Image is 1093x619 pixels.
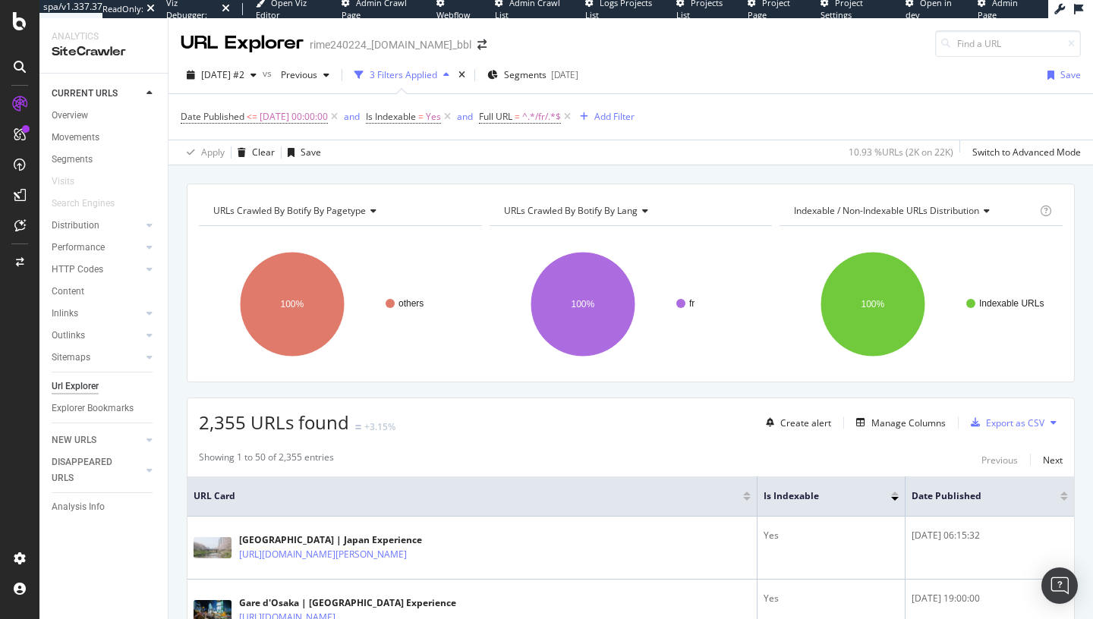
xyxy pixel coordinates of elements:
img: Equal [355,425,361,429]
div: Analysis Info [52,499,105,515]
button: Previous [981,451,1018,469]
button: Segments[DATE] [481,63,584,87]
div: Switch to Advanced Mode [972,146,1081,159]
div: Manage Columns [871,416,946,429]
div: 10.93 % URLs ( 2K on 22K ) [849,146,953,159]
div: and [457,110,473,123]
div: SiteCrawler [52,43,156,61]
text: Indexable URLs [979,298,1044,309]
span: URLs Crawled By Botify By lang [504,204,638,217]
img: main image [194,537,232,558]
div: ReadOnly: [102,3,143,15]
svg: A chart. [199,238,482,370]
div: Apply [201,146,225,159]
div: times [455,68,468,83]
a: Movements [52,130,157,146]
div: CURRENT URLS [52,86,118,102]
button: [DATE] #2 [181,63,263,87]
span: 2,355 URLs found [199,410,349,435]
div: Performance [52,240,105,256]
div: Overview [52,108,88,124]
div: Outlinks [52,328,85,344]
a: Sitemaps [52,350,142,366]
div: Search Engines [52,196,115,212]
div: DISAPPEARED URLS [52,454,128,486]
span: Previous [275,68,317,81]
div: arrow-right-arrow-left [477,39,487,50]
div: Previous [981,454,1018,467]
div: [DATE] [551,68,578,81]
span: Yes [426,106,441,127]
a: Distribution [52,218,142,234]
div: Export as CSV [986,416,1044,429]
a: CURRENT URLS [52,86,142,102]
span: Webflow [436,9,471,20]
div: Url Explorer [52,379,99,394]
div: Next [1043,454,1063,467]
div: Explorer Bookmarks [52,401,134,416]
button: Manage Columns [850,413,946,432]
a: DISAPPEARED URLS [52,454,142,486]
a: NEW URLS [52,432,142,448]
text: 100% [281,299,304,309]
svg: A chart. [780,238,1063,370]
div: Clear [252,146,275,159]
span: URL Card [194,489,739,503]
a: HTTP Codes [52,262,142,278]
button: Next [1043,451,1063,469]
div: Yes [764,592,899,605]
span: URLs Crawled By Botify By pagetype [213,204,366,217]
div: Yes [764,529,899,542]
h4: URLs Crawled By Botify By pagetype [210,199,468,223]
div: URL Explorer [181,30,304,56]
a: Overview [52,108,157,124]
div: Showing 1 to 50 of 2,355 entries [199,451,334,469]
div: Distribution [52,218,99,234]
button: Clear [232,140,275,165]
span: vs [263,67,275,80]
input: Find a URL [935,30,1081,57]
div: [DATE] 06:15:32 [912,529,1068,542]
text: fr [689,298,695,309]
a: [URL][DOMAIN_NAME][PERSON_NAME] [239,547,407,562]
span: Segments [504,68,546,81]
div: HTTP Codes [52,262,103,278]
div: rime240224_[DOMAIN_NAME]_bbl [310,37,471,52]
div: Save [301,146,321,159]
button: Previous [275,63,335,87]
div: Create alert [780,416,831,429]
span: Date Published [912,489,1038,503]
a: Performance [52,240,142,256]
div: Open Intercom Messenger [1041,567,1078,604]
div: Segments [52,152,93,168]
span: Is Indexable [366,110,416,123]
text: 100% [861,299,885,309]
span: Full URL [479,110,512,123]
button: Switch to Advanced Mode [966,140,1081,165]
button: Save [1041,63,1081,87]
a: Search Engines [52,196,130,212]
a: Outlinks [52,328,142,344]
div: +3.15% [364,420,395,433]
a: Content [52,284,157,300]
text: others [398,298,424,309]
a: Url Explorer [52,379,157,394]
span: = [418,110,424,123]
button: Add Filter [574,108,635,126]
div: [DATE] 19:00:00 [912,592,1068,605]
h4: Indexable / Non-Indexable URLs Distribution [791,199,1037,223]
button: Apply [181,140,225,165]
div: Save [1060,68,1081,81]
a: Segments [52,152,157,168]
svg: A chart. [490,238,773,370]
span: = [515,110,520,123]
div: and [344,110,360,123]
div: 3 Filters Applied [370,68,437,81]
button: 3 Filters Applied [348,63,455,87]
div: Content [52,284,84,300]
a: Explorer Bookmarks [52,401,157,416]
span: ^.*/fr/.*$ [522,106,561,127]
